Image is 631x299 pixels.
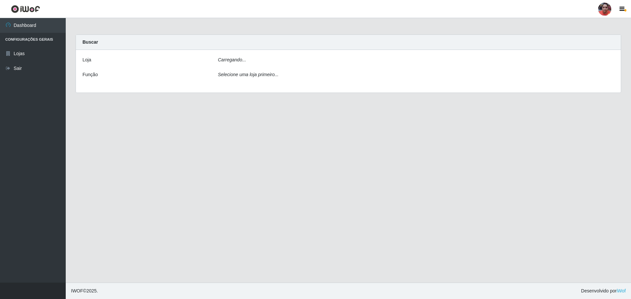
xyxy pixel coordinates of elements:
[71,288,83,293] span: IWOF
[581,288,626,294] span: Desenvolvido por
[617,288,626,293] a: iWof
[71,288,98,294] span: © 2025 .
[11,5,40,13] img: CoreUI Logo
[218,72,278,77] i: Selecione uma loja primeiro...
[218,57,246,62] i: Carregando...
[82,71,98,78] label: Função
[82,39,98,45] strong: Buscar
[82,56,91,63] label: Loja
